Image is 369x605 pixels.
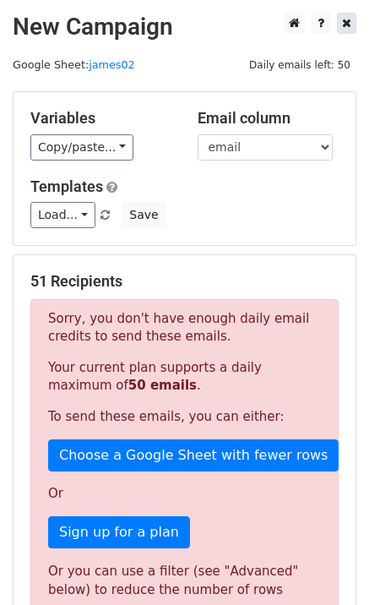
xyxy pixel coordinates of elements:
span: Daily emails left: 50 [243,56,356,74]
a: Sign up for a plan [48,516,190,548]
p: Or [48,485,321,503]
div: Or you can use a filter (see "Advanced" below) to reduce the number of rows [48,562,321,600]
h5: Email column [198,109,339,128]
a: Load... [30,202,95,228]
h5: Variables [30,109,172,128]
h5: 51 Recipients [30,272,339,291]
button: Save [122,202,166,228]
p: To send these emails, you can either: [48,408,321,426]
a: Choose a Google Sheet with fewer rows [48,439,339,471]
a: Copy/paste... [30,134,133,161]
strong: 50 emails [128,378,197,393]
a: Templates [30,177,103,195]
h2: New Campaign [13,13,356,41]
a: james02 [89,58,135,71]
p: Sorry, you don't have enough daily email credits to send these emails. [48,310,321,346]
a: Daily emails left: 50 [243,58,356,71]
iframe: Chat Widget [285,524,369,605]
p: Your current plan supports a daily maximum of . [48,359,321,395]
small: Google Sheet: [13,58,135,71]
